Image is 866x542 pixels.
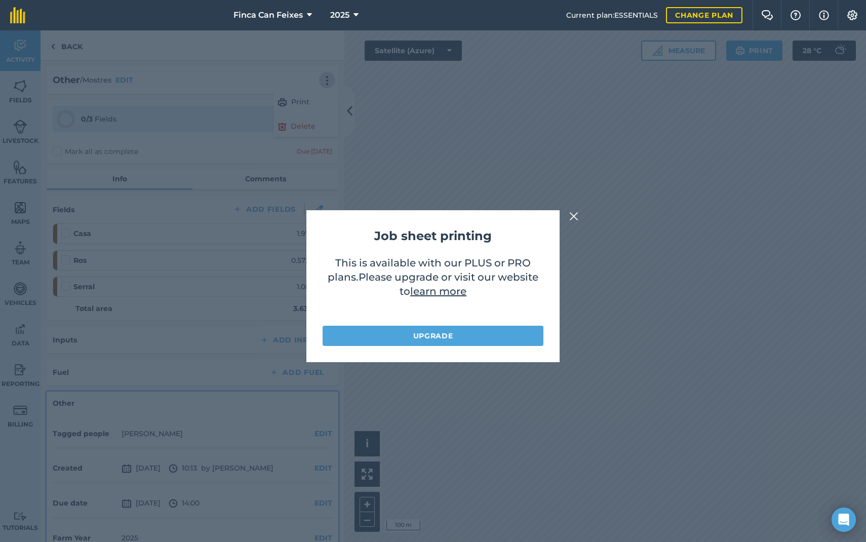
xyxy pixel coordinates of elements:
a: Upgrade [323,326,543,346]
div: Open Intercom Messenger [832,508,856,532]
img: svg+xml;base64,PHN2ZyB4bWxucz0iaHR0cDovL3d3dy53My5vcmcvMjAwMC9zdmciIHdpZHRoPSIyMiIgaGVpZ2h0PSIzMC... [569,210,578,222]
span: Current plan : ESSENTIALS [566,10,658,21]
a: Change plan [666,7,742,23]
span: Please upgrade or visit our website to [359,271,538,297]
span: 2025 [330,9,349,21]
p: This is available with our PLUS or PRO plans . [323,256,543,316]
img: Two speech bubbles overlapping with the left bubble in the forefront [761,10,773,20]
img: svg+xml;base64,PHN2ZyB4bWxucz0iaHR0cDovL3d3dy53My5vcmcvMjAwMC9zdmciIHdpZHRoPSIxNyIgaGVpZ2h0PSIxNy... [819,9,829,21]
img: A question mark icon [790,10,802,20]
span: Finca Can Feixes [233,9,303,21]
img: fieldmargin Logo [10,7,25,23]
a: learn more [410,285,466,297]
h2: Job sheet printing [323,226,543,246]
img: A cog icon [846,10,858,20]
